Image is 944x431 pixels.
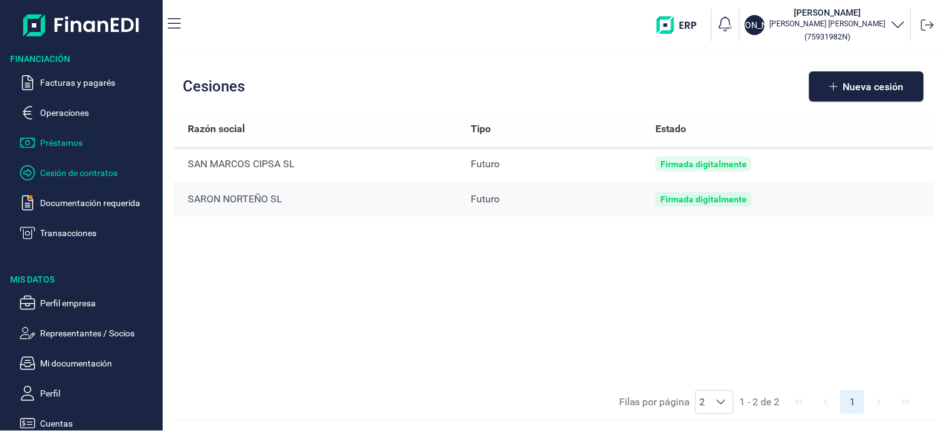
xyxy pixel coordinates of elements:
button: Operaciones [20,105,158,120]
img: Logo de aplicación [23,10,140,40]
span: 2 [696,391,709,413]
span: Estado [655,122,686,137]
p: Perfil empresa [40,296,158,311]
span: Tipo [471,122,491,137]
div: Futuro [471,157,636,172]
h3: [PERSON_NAME] [770,6,886,19]
p: Transacciones [40,226,158,241]
div: SAN MARCOS CIPSA SL [188,157,451,172]
span: Razón social [188,122,245,137]
span: 1 - 2 de 2 [735,390,785,414]
h2: Cesiones [183,78,245,95]
p: Facturas y pagarés [40,75,158,90]
button: Facturas y pagarés [20,75,158,90]
button: Cuentas [20,416,158,431]
div: Futuro [471,192,636,207]
small: Copiar cif [805,32,851,41]
p: Operaciones [40,105,158,120]
button: Mi documentación [20,356,158,371]
button: Préstamos [20,135,158,150]
button: Page 1 [841,390,864,414]
p: Mi documentación [40,356,158,371]
p: [PERSON_NAME] [722,19,789,31]
span: Nueva cesión [843,82,904,91]
button: Documentación requerida [20,195,158,210]
p: Perfil [40,386,158,401]
button: Perfil empresa [20,296,158,311]
button: Representantes / Socios [20,326,158,341]
p: Documentación requerida [40,195,158,210]
button: Nueva cesión [809,71,924,101]
img: erp [657,16,706,34]
button: Cesión de contratos [20,165,158,180]
span: Filas por página [619,395,690,410]
p: Cuentas [40,416,158,431]
p: Representantes / Socios [40,326,158,341]
p: Préstamos [40,135,158,150]
p: [PERSON_NAME] [PERSON_NAME] [770,19,886,29]
p: Cesión de contratos [40,165,158,180]
button: Perfil [20,386,158,401]
button: Transacciones [20,226,158,241]
div: Firmada digitalmente [660,159,747,169]
button: [PERSON_NAME][PERSON_NAME][PERSON_NAME] [PERSON_NAME](75931982N) [745,6,906,44]
div: Firmada digitalmente [660,194,747,204]
div: SARON NORTEÑO SL [188,192,451,207]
